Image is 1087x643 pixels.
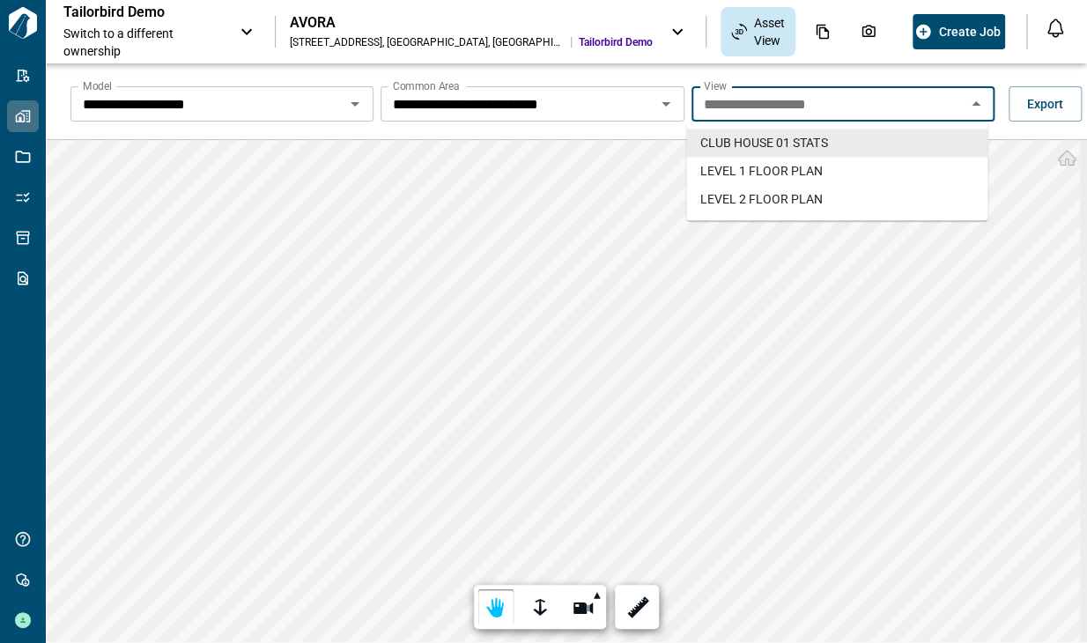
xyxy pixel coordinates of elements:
[721,7,795,56] div: Asset View
[700,190,823,208] span: LEVEL 2 FLOOR PLAN
[754,14,785,49] span: Asset View
[700,162,823,180] span: LEVEL 1 FLOOR PLAN
[850,17,887,47] div: Photos
[700,134,827,152] span: CLUB HOUSE 01 STATS
[393,78,460,93] label: Common Area
[290,14,653,32] div: AVORA
[579,35,653,49] span: Tailorbird Demo
[704,78,727,93] label: View
[1041,14,1069,42] button: Open notification feed
[964,92,988,116] button: Close
[83,78,112,93] label: Model
[896,17,933,47] div: Issues & Info
[290,35,564,49] div: [STREET_ADDRESS] , [GEOGRAPHIC_DATA] , [GEOGRAPHIC_DATA]
[939,23,1001,41] span: Create Job
[63,4,222,21] p: Tailorbird Demo
[1027,95,1063,113] span: Export
[1009,86,1082,122] button: Export
[913,14,1005,49] button: Create Job
[63,25,222,60] span: Switch to a different ownership
[343,92,367,116] button: Open
[804,17,841,47] div: Documents
[654,92,678,116] button: Open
